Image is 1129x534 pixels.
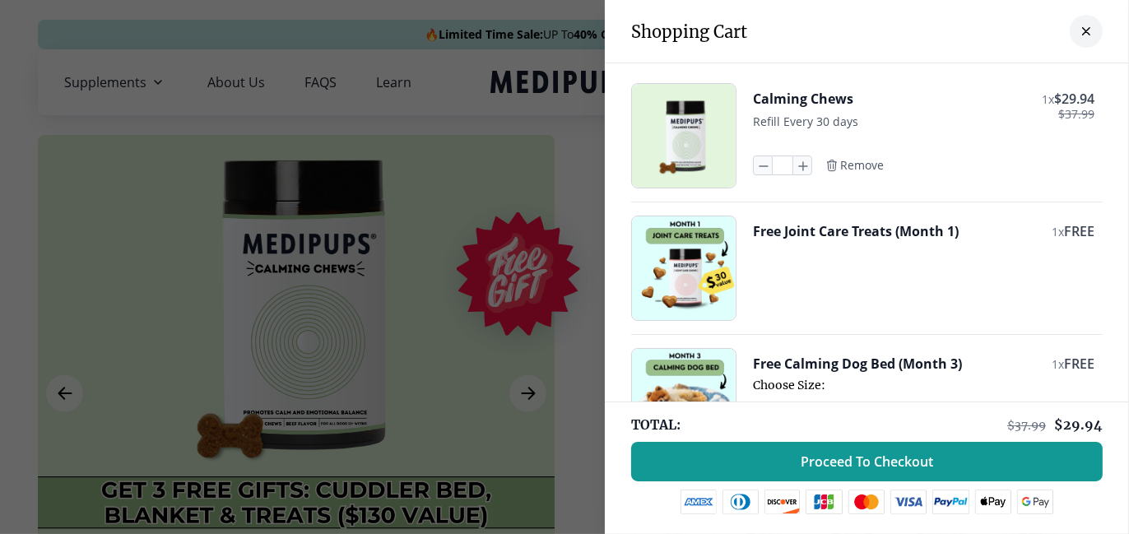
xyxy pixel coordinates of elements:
[1007,418,1046,433] span: $ 37.99
[632,216,736,320] img: Free Joint Care Treats (Month 1)
[753,355,962,373] button: Free Calming Dog Bed (Month 3)
[1058,108,1094,121] span: $ 37.99
[1052,224,1064,239] span: 1 x
[753,378,1094,392] span: Choose Size:
[1070,15,1103,48] button: close-cart
[825,158,884,173] button: Remove
[631,21,747,42] h3: Shopping Cart
[632,349,736,453] img: Free Calming Dog Bed (Month 3)
[753,114,858,129] span: Refill Every 30 days
[1052,356,1064,372] span: 1 x
[764,490,801,514] img: discover
[1017,490,1054,514] img: google
[840,158,884,173] span: Remove
[1042,91,1054,107] span: 1 x
[632,84,736,188] img: Calming Chews
[681,490,717,514] img: amex
[631,416,681,434] span: TOTAL:
[722,490,759,514] img: diners-club
[1064,355,1094,373] span: FREE
[932,490,969,514] img: paypal
[753,222,959,240] button: Free Joint Care Treats (Month 1)
[806,490,843,514] img: jcb
[753,90,853,108] button: Calming Chews
[1054,416,1103,433] span: $ 29.94
[1064,222,1094,240] span: FREE
[890,490,927,514] img: visa
[848,490,885,514] img: mastercard
[801,453,933,470] span: Proceed To Checkout
[975,490,1011,514] img: apple
[1054,90,1094,108] span: $ 29.94
[631,442,1103,481] button: Proceed To Checkout
[753,401,1094,413] span: Size: M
